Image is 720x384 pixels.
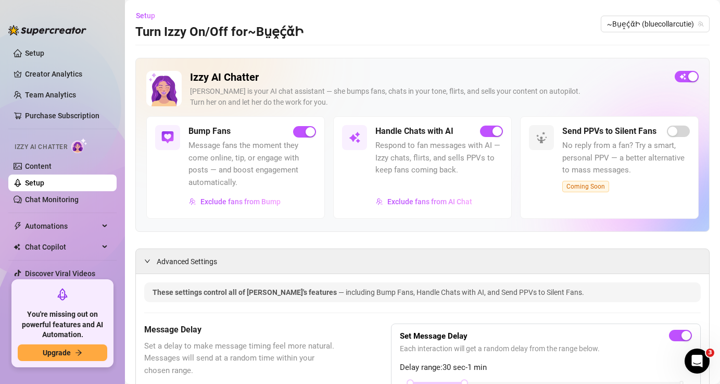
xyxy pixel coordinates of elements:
[25,218,99,234] span: Automations
[25,49,44,57] a: Setup
[607,16,703,32] span: ~BṳḙḉᾰԻ (bluecollarcutie)
[18,344,107,361] button: Upgradearrow-right
[190,71,666,84] h2: Izzy AI Chatter
[400,362,692,374] span: Delay range: 30 sec - 1 min
[400,343,692,354] span: Each interaction will get a random delay from the range below.
[14,222,22,230] span: thunderbolt
[75,349,82,356] span: arrow-right
[71,138,87,153] img: AI Chatter
[25,179,44,187] a: Setup
[135,7,163,24] button: Setup
[153,288,338,296] span: These settings control all of [PERSON_NAME]'s features
[706,349,714,357] span: 3
[25,195,79,204] a: Chat Monitoring
[562,181,609,192] span: Coming Soon
[25,66,108,82] a: Creator Analytics
[387,197,472,206] span: Exclude fans from AI Chat
[375,125,453,138] h5: Handle Chats with AI
[188,193,281,210] button: Exclude fans from Bump
[136,11,155,20] span: Setup
[56,288,69,301] span: rocket
[14,243,20,251] img: Chat Copilot
[144,258,150,264] span: expanded
[8,25,86,35] img: logo-BBDzfeDw.svg
[376,198,383,205] img: svg%3e
[157,256,217,267] span: Advanced Settings
[348,131,361,144] img: svg%3e
[189,198,196,205] img: svg%3e
[25,107,108,124] a: Purchase Subscription
[146,71,182,106] img: Izzy AI Chatter
[25,239,99,255] span: Chat Copilot
[25,162,52,170] a: Content
[135,24,304,41] h3: Turn Izzy On/Off for ~BṳḙḉᾰԻ
[400,331,468,341] strong: Set Message Delay
[200,197,281,206] span: Exclude fans from Bump
[375,193,473,210] button: Exclude fans from AI Chat
[15,142,67,152] span: Izzy AI Chatter
[698,21,704,27] span: team
[188,140,316,189] span: Message fans the moment they come online, tip, or engage with posts — and boost engagement automa...
[535,131,548,144] img: svg%3e
[144,255,157,267] div: expanded
[25,269,95,278] a: Discover Viral Videos
[562,125,656,138] h5: Send PPVs to Silent Fans
[18,309,107,340] span: You're missing out on powerful features and AI Automation.
[25,91,76,99] a: Team Analytics
[338,288,584,296] span: — including Bump Fans, Handle Chats with AI, and Send PPVs to Silent Fans.
[161,131,174,144] img: svg%3e
[43,349,71,357] span: Upgrade
[685,349,710,374] iframe: Intercom live chat
[375,140,503,177] span: Respond to fan messages with AI — Izzy chats, flirts, and sells PPVs to keep fans coming back.
[190,86,666,108] div: [PERSON_NAME] is your AI chat assistant — she bumps fans, chats in your tone, flirts, and sells y...
[144,324,339,336] h5: Message Delay
[562,140,690,177] span: No reply from a fan? Try a smart, personal PPV — a better alternative to mass messages.
[188,125,231,138] h5: Bump Fans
